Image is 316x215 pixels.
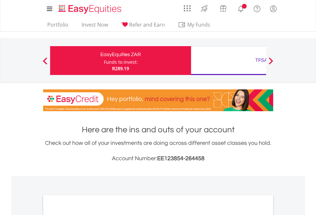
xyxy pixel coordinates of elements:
a: Notifications [233,2,249,14]
a: Portfolio [45,21,71,31]
a: AppsGrid [180,2,195,12]
span: R289.19 [112,65,129,71]
div: Funds to invest: [104,59,138,65]
a: Invest Now [79,21,111,31]
img: EasyCredit Promotion Banner [43,89,273,111]
div: Check out how all of your investments are doing across different asset classes you hold. [43,139,273,163]
button: Previous [39,61,51,67]
div: EasyEquities ZAR [54,50,187,59]
button: Next [265,61,277,67]
a: Home page [56,2,124,14]
img: EasyEquities_Logo.png [57,4,124,14]
span: EE123854-264458 [157,155,204,161]
img: thrive-v2.svg [199,3,210,13]
a: Refer and Earn [119,21,167,31]
img: grid-menu-icon.svg [184,5,191,12]
h1: Here are the ins and outs of your account [43,124,273,136]
span: Refer and Earn [129,21,165,28]
a: Vouchers [214,2,233,13]
a: My Profile [265,2,281,16]
a: FAQ's and Support [249,2,265,14]
h3: Account Number: [43,154,273,163]
img: vouchers-v2.svg [218,3,228,13]
span: My Funds [178,21,220,29]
